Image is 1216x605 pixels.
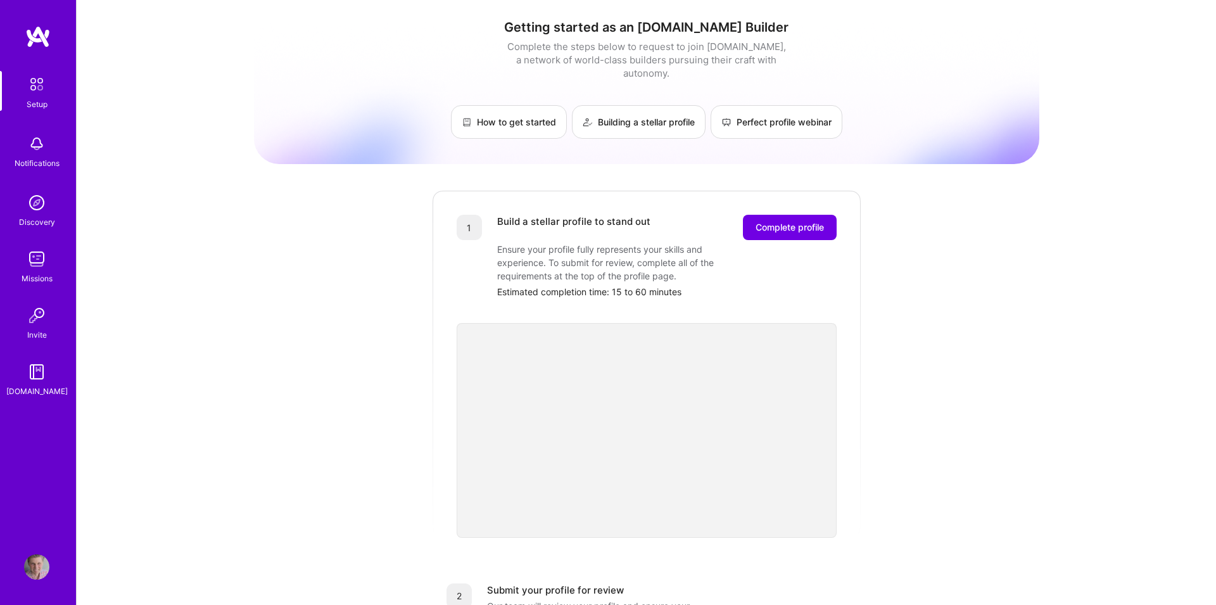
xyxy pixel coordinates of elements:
[497,215,650,240] div: Build a stellar profile to stand out
[743,215,837,240] button: Complete profile
[24,131,49,156] img: bell
[254,20,1039,35] h1: Getting started as an [DOMAIN_NAME] Builder
[721,117,731,127] img: Perfect profile webinar
[457,215,482,240] div: 1
[23,71,50,98] img: setup
[15,156,60,170] div: Notifications
[756,221,824,234] span: Complete profile
[24,246,49,272] img: teamwork
[711,105,842,139] a: Perfect profile webinar
[22,272,53,285] div: Missions
[27,328,47,341] div: Invite
[462,117,472,127] img: How to get started
[24,190,49,215] img: discovery
[21,554,53,580] a: User Avatar
[6,385,68,398] div: [DOMAIN_NAME]
[583,117,593,127] img: Building a stellar profile
[24,303,49,328] img: Invite
[19,215,55,229] div: Discovery
[457,323,837,538] iframe: video
[504,40,789,80] div: Complete the steps below to request to join [DOMAIN_NAME], a network of world-class builders purs...
[24,359,49,385] img: guide book
[497,243,750,283] div: Ensure your profile fully represents your skills and experience. To submit for review, complete a...
[451,105,567,139] a: How to get started
[27,98,47,111] div: Setup
[25,25,51,48] img: logo
[497,285,837,298] div: Estimated completion time: 15 to 60 minutes
[572,105,706,139] a: Building a stellar profile
[487,583,624,597] div: Submit your profile for review
[24,554,49,580] img: User Avatar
